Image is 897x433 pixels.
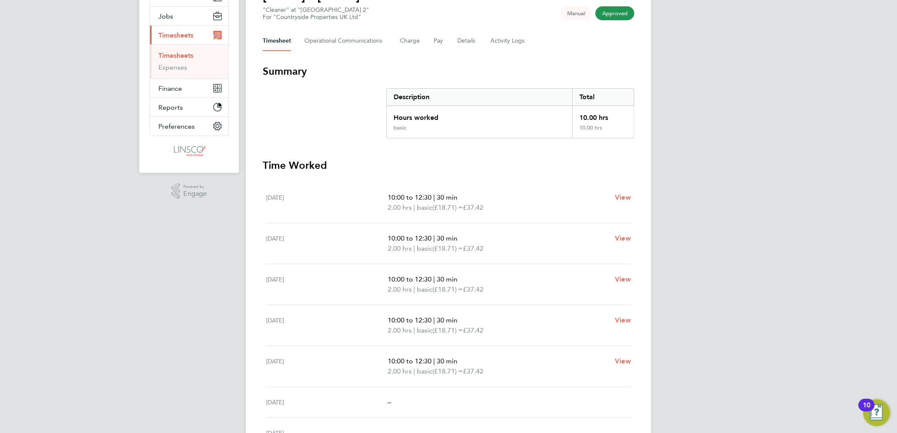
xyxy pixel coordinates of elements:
div: Timesheets [150,44,228,78]
button: Open Resource Center, 10 new notifications [863,399,890,426]
span: 10:00 to 12:30 [388,275,432,283]
span: 10:00 to 12:30 [388,193,432,201]
span: | [413,244,415,252]
span: basic [417,366,432,376]
span: 30 min [437,234,457,242]
a: Expenses [158,63,187,71]
span: | [433,275,435,283]
span: (£18.71) = [432,285,463,293]
span: Jobs [158,12,173,20]
span: (£18.71) = [432,326,463,334]
button: Reports [150,98,228,116]
span: (£18.71) = [432,203,463,211]
span: View [615,316,631,324]
span: View [615,193,631,201]
span: 30 min [437,275,457,283]
button: Details [457,31,477,51]
div: [DATE] [266,397,388,407]
span: (£18.71) = [432,244,463,252]
span: | [433,316,435,324]
a: Powered byEngage [171,183,207,199]
button: Preferences [150,117,228,135]
span: | [433,357,435,365]
span: View [615,275,631,283]
span: This timesheet was manually created. [560,6,592,20]
span: basic [417,203,432,213]
span: 2.00 hrs [388,367,412,375]
div: Summary [386,88,634,138]
span: | [433,193,435,201]
span: 2.00 hrs [388,326,412,334]
div: [DATE] [266,233,388,254]
span: 2.00 hrs [388,285,412,293]
span: 30 min [437,193,457,201]
span: Powered by [183,183,207,190]
div: 10.00 hrs [572,106,634,124]
span: basic [417,325,432,336]
div: Total [572,89,634,106]
button: Timesheets [150,26,228,44]
div: [DATE] [266,274,388,295]
button: Pay [434,31,444,51]
div: For "Countryside Properties UK Ltd" [263,14,369,21]
span: £37.42 [463,203,484,211]
h3: Summary [263,65,634,78]
button: Timesheet [263,31,291,51]
span: 10:00 to 12:30 [388,234,432,242]
span: Timesheets [158,31,193,39]
span: View [615,357,631,365]
span: 30 min [437,357,457,365]
a: View [615,192,631,203]
span: basic [417,244,432,254]
div: basic [394,124,406,131]
span: | [413,326,415,334]
span: £37.42 [463,326,484,334]
span: £37.42 [463,285,484,293]
div: Hours worked [387,106,572,124]
a: Timesheets [158,51,193,60]
span: This timesheet has been approved. [595,6,634,20]
span: 2.00 hrs [388,244,412,252]
div: 10 [863,405,870,416]
span: Preferences [158,122,195,130]
div: Description [387,89,572,106]
a: Go to home page [149,144,229,158]
button: Jobs [150,7,228,25]
span: £37.42 [463,367,484,375]
div: "Cleaner" at "[GEOGRAPHIC_DATA] 2" [263,6,369,21]
span: basic [417,284,432,295]
span: (£18.71) = [432,367,463,375]
button: Activity Logs [490,31,526,51]
span: | [413,203,415,211]
a: View [615,233,631,244]
span: View [615,234,631,242]
div: [DATE] [266,356,388,376]
div: [DATE] [266,315,388,336]
button: Operational Communications [304,31,386,51]
span: 10:00 to 12:30 [388,357,432,365]
span: 30 min [437,316,457,324]
button: Finance [150,79,228,97]
img: linsco-logo-retina.png [171,144,207,158]
div: [DATE] [266,192,388,213]
span: 2.00 hrs [388,203,412,211]
span: Reports [158,103,183,111]
span: – [388,398,391,406]
span: Finance [158,84,182,92]
a: View [615,356,631,366]
span: | [433,234,435,242]
span: 10:00 to 12:30 [388,316,432,324]
h3: Time Worked [263,159,634,172]
span: Engage [183,190,207,198]
a: View [615,315,631,325]
span: | [413,285,415,293]
div: 10.00 hrs [572,124,634,138]
span: £37.42 [463,244,484,252]
span: | [413,367,415,375]
a: View [615,274,631,284]
button: Charge [400,31,420,51]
